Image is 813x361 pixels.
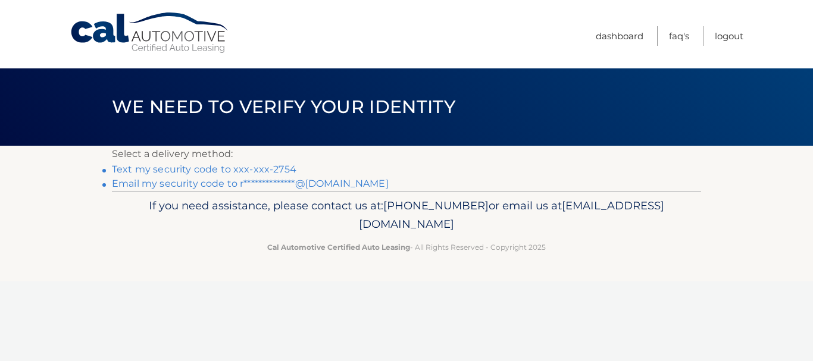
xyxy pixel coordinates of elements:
a: Logout [715,26,743,46]
p: If you need assistance, please contact us at: or email us at [120,196,693,234]
a: Text my security code to xxx-xxx-2754 [112,164,296,175]
p: Select a delivery method: [112,146,701,162]
a: FAQ's [669,26,689,46]
a: Dashboard [596,26,643,46]
span: [PHONE_NUMBER] [383,199,489,212]
strong: Cal Automotive Certified Auto Leasing [267,243,410,252]
p: - All Rights Reserved - Copyright 2025 [120,241,693,253]
a: Cal Automotive [70,12,230,54]
span: We need to verify your identity [112,96,455,118]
